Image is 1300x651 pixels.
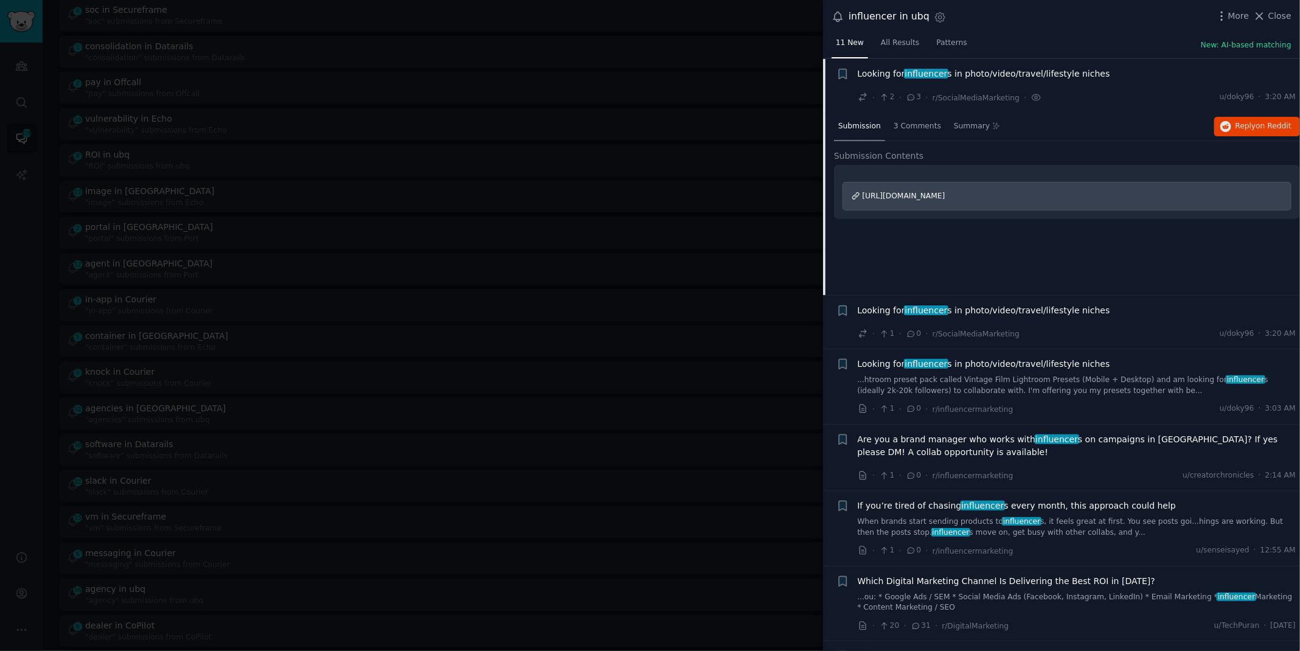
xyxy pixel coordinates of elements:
span: · [926,403,928,416]
span: Looking for s in photo/video/travel/lifestyle niches [858,358,1110,371]
button: More [1215,10,1250,23]
span: influencer [904,359,949,369]
a: Looking forinfluencers in photo/video/travel/lifestyle niches [858,68,1110,80]
span: 1 [879,329,894,339]
span: · [1259,403,1261,414]
span: 3:20 AM [1265,92,1296,103]
span: u/senseisayed [1197,545,1250,556]
span: 3 Comments [894,121,941,132]
span: Are you a brand manager who works with s on campaigns in [GEOGRAPHIC_DATA]? If yes please DM! A c... [858,433,1296,459]
span: Submission Contents [834,150,924,162]
a: [URL][DOMAIN_NAME] [843,182,1291,211]
a: 11 New [832,33,868,58]
button: Replyon Reddit [1214,117,1300,136]
span: on Reddit [1256,122,1291,130]
span: 3 [906,92,921,103]
span: 20 [879,621,899,632]
span: · [899,403,902,416]
a: Which Digital Marketing Channel Is Delivering the Best ROI in [DATE]? [858,575,1156,588]
span: u/TechPuran [1214,621,1260,632]
span: · [926,327,928,340]
span: · [1024,91,1026,104]
span: 0 [906,545,921,556]
span: influencer [931,528,971,537]
span: influencer [904,305,949,315]
span: If you’re tired of chasing s every month, this approach could help [858,500,1177,512]
span: · [926,91,928,104]
a: Are you a brand manager who works withinfluencers on campaigns in [GEOGRAPHIC_DATA]? If yes pleas... [858,433,1296,459]
span: influencer [1217,593,1256,601]
span: u/creatorchronicles [1183,470,1254,481]
span: r/DigitalMarketing [942,622,1009,630]
span: · [872,327,875,340]
a: If you’re tired of chasinginfluencers every month, this approach could help [858,500,1177,512]
span: influencer [1035,434,1080,444]
span: 1 [879,403,894,414]
span: [DATE] [1271,621,1296,632]
span: Close [1268,10,1291,23]
span: · [872,91,875,104]
span: Patterns [937,38,967,49]
a: ...htroom preset pack called Vintage Film Lightroom Presets (Mobile + Desktop) and am looking for... [858,375,1296,396]
span: u/doky96 [1220,403,1254,414]
span: · [899,545,902,557]
div: influencer in ubq [849,9,930,24]
span: · [899,469,902,482]
span: r/influencermarketing [933,405,1013,414]
span: [URL][DOMAIN_NAME] [863,192,945,200]
span: r/influencermarketing [933,472,1013,480]
span: Looking for s in photo/video/travel/lifestyle niches [858,68,1110,80]
span: · [899,327,902,340]
span: · [926,469,928,482]
span: 1 [879,470,894,481]
a: Looking forinfluencers in photo/video/travel/lifestyle niches [858,358,1110,371]
span: · [926,545,928,557]
span: 0 [906,403,921,414]
span: 2 [879,92,894,103]
span: r/influencermarketing [933,547,1013,555]
span: influencer [1226,375,1265,384]
span: · [872,469,875,482]
span: · [872,619,875,632]
a: Patterns [933,33,972,58]
button: Close [1253,10,1291,23]
span: 12:55 AM [1260,545,1296,556]
span: · [1259,92,1261,103]
span: r/SocialMediaMarketing [933,330,1020,338]
span: 11 New [836,38,864,49]
span: · [904,619,906,632]
span: u/doky96 [1220,329,1254,339]
span: · [899,91,902,104]
span: 3:03 AM [1265,403,1296,414]
a: ...ou: * Google Ads / SEM * Social Media Ads (Facebook, Instagram, LinkedIn) * Email Marketing *i... [858,592,1296,613]
a: All Results [877,33,923,58]
span: · [1259,329,1261,339]
span: Looking for s in photo/video/travel/lifestyle niches [858,304,1110,317]
span: · [872,403,875,416]
span: · [872,545,875,557]
span: 2:14 AM [1265,470,1296,481]
span: · [1259,470,1261,481]
span: Submission [838,121,881,132]
span: All Results [881,38,919,49]
span: influencer [904,69,949,78]
a: Looking forinfluencers in photo/video/travel/lifestyle niches [858,304,1110,317]
span: u/doky96 [1220,92,1254,103]
span: influencer [961,501,1006,510]
span: More [1228,10,1250,23]
span: 0 [906,329,921,339]
span: r/SocialMediaMarketing [933,94,1020,102]
span: influencer [1002,517,1041,526]
span: · [935,619,937,632]
span: 3:20 AM [1265,329,1296,339]
button: New: AI-based matching [1201,40,1291,51]
span: 0 [906,470,921,481]
span: Summary [954,121,990,132]
a: When brands start sending products toinfluencers, it feels great at first. You see posts goi...hi... [858,517,1296,538]
span: · [1264,621,1267,632]
span: 31 [911,621,931,632]
span: Reply [1236,121,1291,132]
span: · [1254,545,1256,556]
